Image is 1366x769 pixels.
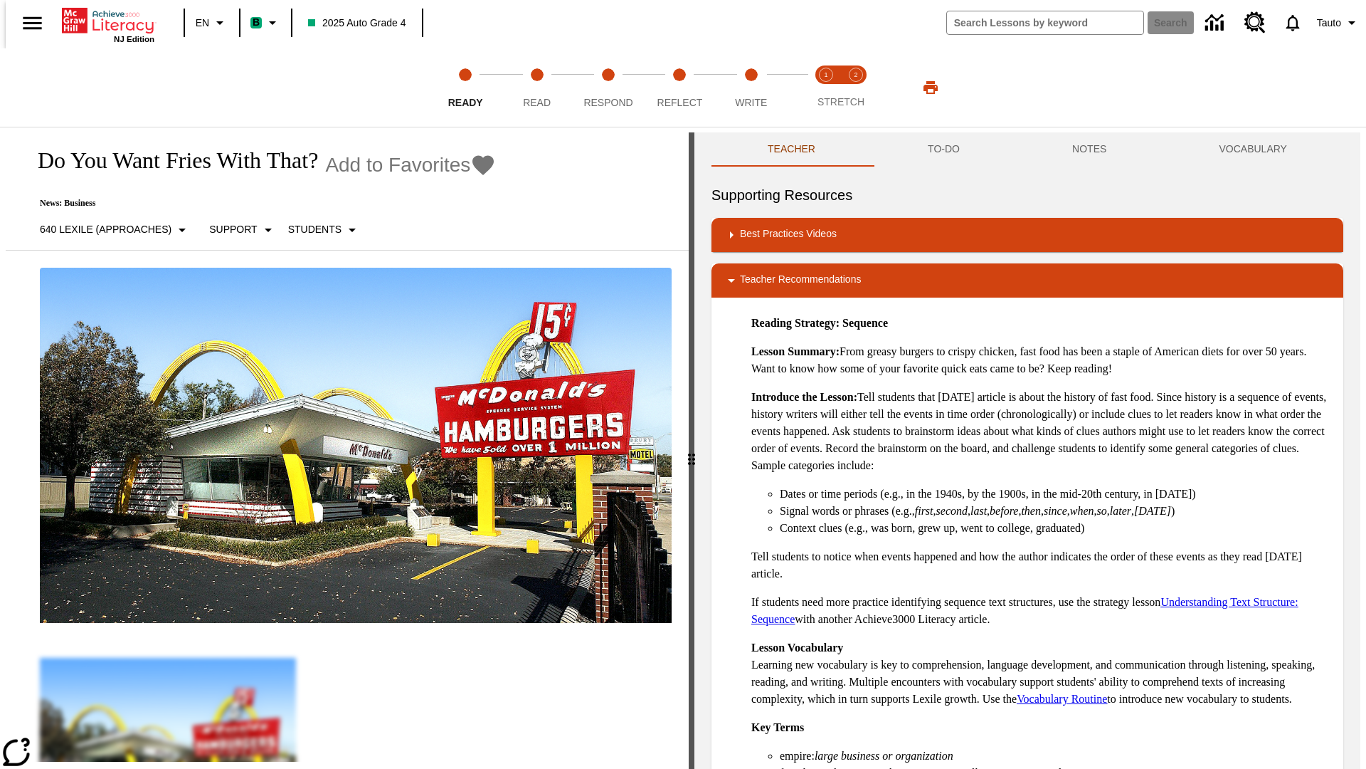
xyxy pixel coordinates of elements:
p: If students need more practice identifying sequence text structures, use the strategy lesson with... [751,594,1332,628]
span: STRETCH [817,96,864,108]
span: Reflect [657,97,703,108]
button: Profile/Settings [1311,10,1366,36]
p: From greasy burgers to crispy chicken, fast food has been a staple of American diets for over 50 ... [751,343,1332,377]
a: Understanding Text Structure: Sequence [751,596,1298,625]
em: second [936,505,968,517]
a: Resource Center, Will open in new tab [1236,4,1274,42]
span: B [253,14,260,31]
p: Best Practices Videos [740,226,837,244]
div: reading [6,132,689,762]
button: Reflect step 4 of 5 [638,48,721,127]
span: 2025 Auto Grade 4 [308,16,406,31]
input: search field [947,11,1143,34]
li: Dates or time periods (e.g., in the 1940s, by the 1900s, in the mid-20th century, in [DATE]) [780,486,1332,503]
button: Open side menu [11,2,53,44]
strong: Sequence [842,317,888,329]
span: EN [196,16,209,31]
button: Write step 5 of 5 [710,48,793,127]
button: Stretch Read step 1 of 2 [805,48,847,127]
button: NOTES [1016,132,1163,167]
span: Read [523,97,551,108]
li: empire: [780,748,1332,765]
span: Ready [448,97,483,108]
em: so [1097,505,1107,517]
button: Print [908,75,953,100]
p: Students [288,222,341,237]
div: activity [694,132,1360,769]
li: Context clues (e.g., was born, grew up, went to college, graduated) [780,520,1332,537]
div: Teacher Recommendations [711,263,1343,298]
em: later [1110,505,1131,517]
button: Teacher [711,132,872,167]
h1: Do You Want Fries With That? [23,147,318,174]
em: since [1044,505,1067,517]
text: 1 [824,71,827,78]
a: Vocabulary Routine [1017,693,1107,705]
em: large business or organization [815,750,953,762]
p: Support [209,222,257,237]
div: Best Practices Videos [711,218,1343,252]
strong: Reading Strategy: [751,317,840,329]
a: Data Center [1197,4,1236,43]
p: News: Business [23,198,496,209]
em: first [915,505,933,517]
em: before [990,505,1018,517]
span: NJ Edition [114,35,154,43]
button: Select Lexile, 640 Lexile (Approaches) [34,217,196,243]
strong: Introduce the Lesson: [751,391,857,403]
button: Scaffolds, Support [203,217,282,243]
p: Tell students to notice when events happened and how the author indicates the order of these even... [751,548,1332,582]
button: Ready step 1 of 5 [424,48,507,127]
em: [DATE] [1134,505,1171,517]
button: Language: EN, Select a language [189,10,235,36]
p: 640 Lexile (Approaches) [40,222,171,237]
button: Read step 2 of 5 [495,48,578,127]
h6: Supporting Resources [711,184,1343,206]
em: when [1070,505,1094,517]
text: 2 [854,71,857,78]
button: Boost Class color is mint green. Change class color [245,10,287,36]
p: Teacher Recommendations [740,272,861,289]
button: VOCABULARY [1163,132,1343,167]
div: Press Enter or Spacebar and then press right and left arrow keys to move the slider [689,132,694,769]
strong: Lesson Summary: [751,345,840,357]
li: Signal words or phrases (e.g., , , , , , , , , , ) [780,503,1332,520]
button: Respond step 3 of 5 [567,48,650,127]
div: Instructional Panel Tabs [711,132,1343,167]
em: last [970,505,987,517]
button: TO-DO [872,132,1016,167]
span: Add to Favorites [325,154,470,177]
div: Home [62,5,154,43]
span: Respond [583,97,632,108]
img: One of the first McDonald's stores, with the iconic red sign and golden arches. [40,268,672,624]
em: then [1021,505,1041,517]
a: Notifications [1274,4,1311,41]
button: Stretch Respond step 2 of 2 [835,48,877,127]
p: Learning new vocabulary is key to comprehension, language development, and communication through ... [751,639,1332,708]
strong: Lesson Vocabulary [751,642,843,654]
span: Write [735,97,767,108]
p: Tell students that [DATE] article is about the history of fast food. Since history is a sequence ... [751,389,1332,474]
strong: Key Terms [751,721,804,733]
button: Select Student [282,217,366,243]
button: Add to Favorites - Do You Want Fries With That? [325,152,496,177]
span: Tauto [1317,16,1341,31]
